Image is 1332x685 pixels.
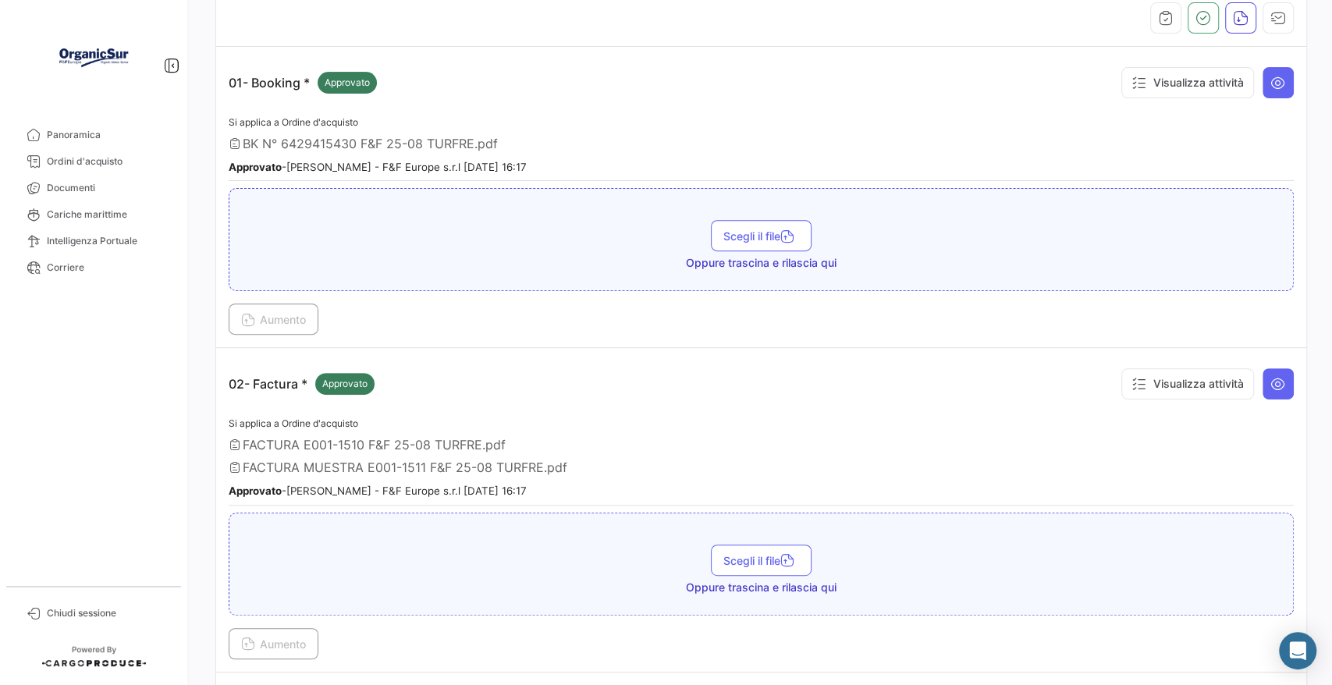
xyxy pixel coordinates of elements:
[686,580,836,595] span: Oppure trascina e rilascia qui
[243,136,498,151] span: BK N° 6429415430 F&F 25-08 TURFRE.pdf
[723,229,799,243] span: Scegli il file
[47,234,169,248] span: Intelligenza Portuale
[1279,632,1316,669] div: Abrir Intercom Messenger
[229,116,358,128] span: Si applica a Ordine d'acquisto
[229,72,377,94] p: 01- Booking *
[47,606,169,620] span: Chiudi sessione
[686,255,836,271] span: Oppure trascina e rilascia qui
[55,19,133,97] img: Logo+OrganicSur.png
[322,377,368,391] span: Approvato
[711,545,812,576] button: Scegli il file
[229,484,282,497] b: Approvato
[229,373,375,395] p: 02- Factura *
[229,484,527,497] small: - [PERSON_NAME] - F&F Europe s.r.l [DATE] 16:17
[1121,67,1254,98] button: Visualizza attività
[229,161,527,173] small: - [PERSON_NAME] - F&F Europe s.r.l [DATE] 16:17
[47,181,169,195] span: Documenti
[229,303,318,335] button: Aumento
[1121,368,1254,399] button: Visualizza attività
[325,76,370,90] span: Approvato
[12,175,175,201] a: Documenti
[47,154,169,169] span: Ordini d'acquisto
[12,228,175,254] a: Intelligenza Portuale
[12,201,175,228] a: Cariche marittime
[12,148,175,175] a: Ordini d'acquisto
[47,208,169,222] span: Cariche marittime
[47,128,169,142] span: Panoramica
[229,628,318,659] button: Aumento
[711,220,812,251] button: Scegli il file
[47,261,169,275] span: Corriere
[241,313,306,326] span: Aumento
[12,122,175,148] a: Panoramica
[243,437,506,453] span: FACTURA E001-1510 F&F 25-08 TURFRE.pdf
[243,460,567,475] span: FACTURA MUESTRA E001-1511 F&F 25-08 TURFRE.pdf
[229,161,282,173] b: Approvato
[723,554,799,567] span: Scegli il file
[229,417,358,429] span: Si applica a Ordine d'acquisto
[241,637,306,651] span: Aumento
[12,254,175,281] a: Corriere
